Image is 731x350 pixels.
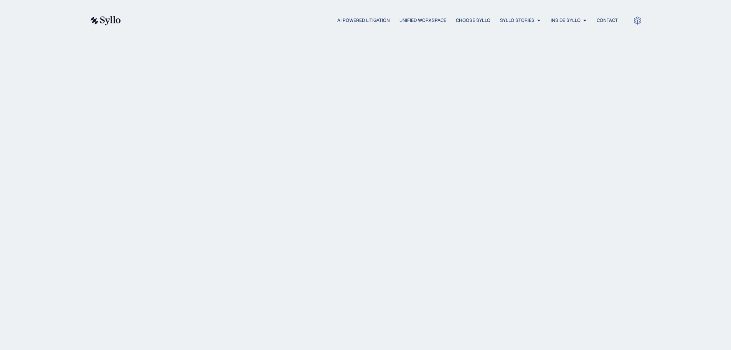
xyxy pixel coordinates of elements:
a: Choose Syllo [456,17,490,24]
a: Inside Syllo [551,17,581,24]
nav: Menu [136,17,618,24]
a: Contact [597,17,618,24]
img: syllo [89,16,121,25]
a: Syllo Stories [500,17,535,24]
a: AI Powered Litigation [337,17,390,24]
a: Unified Workspace [399,17,446,24]
div: Menu Toggle [136,17,618,24]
